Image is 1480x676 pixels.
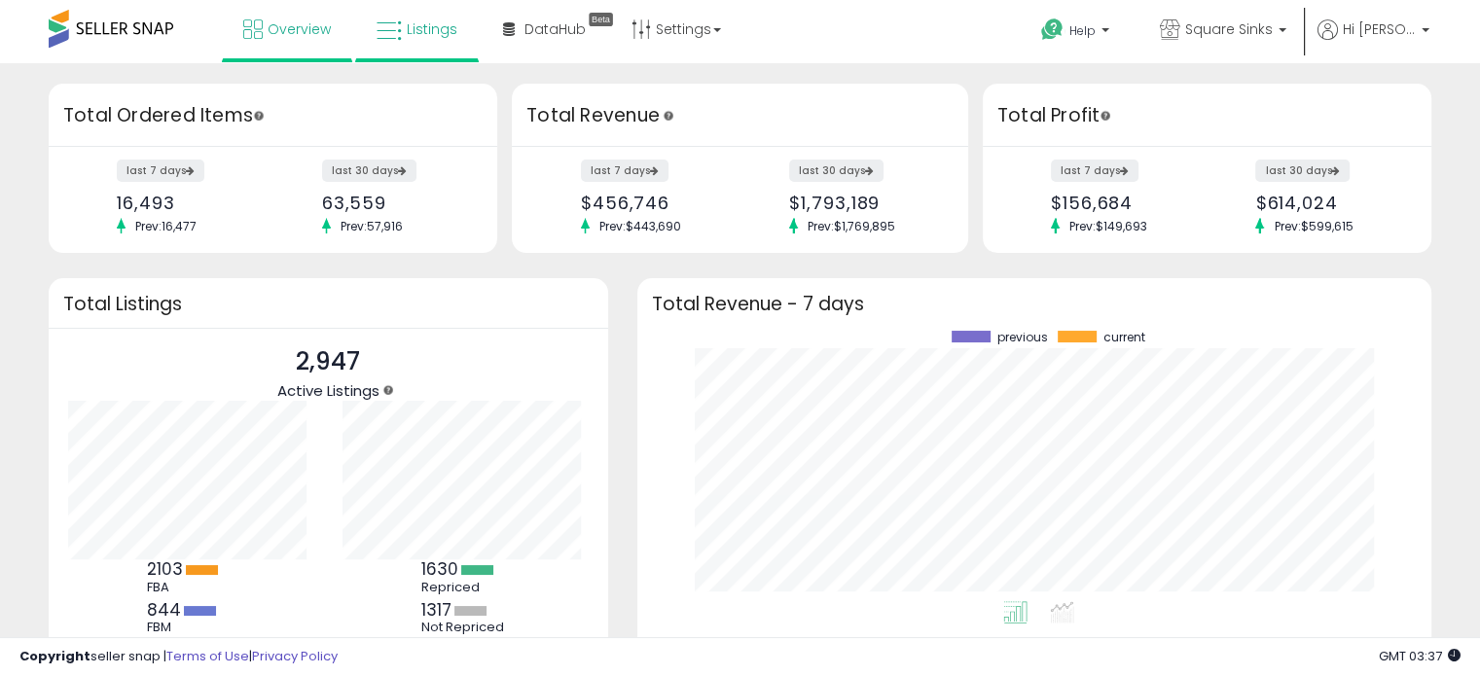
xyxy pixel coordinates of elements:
[798,218,905,234] span: Prev: $1,769,895
[147,620,235,635] div: FBM
[1255,160,1350,182] label: last 30 days
[1103,331,1145,344] span: current
[1379,647,1461,665] span: 2025-08-18 03:37 GMT
[526,102,954,129] h3: Total Revenue
[268,19,331,39] span: Overview
[1097,107,1114,125] div: Tooltip anchor
[250,107,268,125] div: Tooltip anchor
[584,10,618,29] div: Tooltip anchor
[63,297,594,311] h3: Total Listings
[1051,193,1192,213] div: $156,684
[19,647,90,665] strong: Copyright
[147,598,181,622] b: 844
[524,19,586,39] span: DataHub
[789,160,884,182] label: last 30 days
[63,102,483,129] h3: Total Ordered Items
[581,160,668,182] label: last 7 days
[1040,18,1065,42] i: Get Help
[421,557,458,581] b: 1630
[166,647,249,665] a: Terms of Use
[590,218,691,234] span: Prev: $443,690
[1264,218,1362,234] span: Prev: $599,615
[1185,19,1273,39] span: Square Sinks
[322,160,416,182] label: last 30 days
[1069,22,1096,39] span: Help
[997,102,1417,129] h3: Total Profit
[117,193,258,213] div: 16,493
[997,331,1048,344] span: previous
[1026,3,1129,63] a: Help
[421,580,509,595] div: Repriced
[1318,19,1429,63] a: Hi [PERSON_NAME]
[1051,160,1138,182] label: last 7 days
[789,193,934,213] div: $1,793,189
[660,107,677,125] div: Tooltip anchor
[126,218,206,234] span: Prev: 16,477
[117,160,204,182] label: last 7 days
[421,620,509,635] div: Not Repriced
[652,297,1417,311] h3: Total Revenue - 7 days
[1343,19,1416,39] span: Hi [PERSON_NAME]
[1255,193,1396,213] div: $614,024
[379,381,397,399] div: Tooltip anchor
[1060,218,1157,234] span: Prev: $149,693
[277,380,379,401] span: Active Listings
[322,193,463,213] div: 63,559
[407,19,457,39] span: Listings
[19,648,338,666] div: seller snap | |
[147,557,183,581] b: 2103
[581,193,726,213] div: $456,746
[252,647,338,665] a: Privacy Policy
[277,343,379,380] p: 2,947
[147,580,235,595] div: FBA
[421,598,451,622] b: 1317
[331,218,413,234] span: Prev: 57,916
